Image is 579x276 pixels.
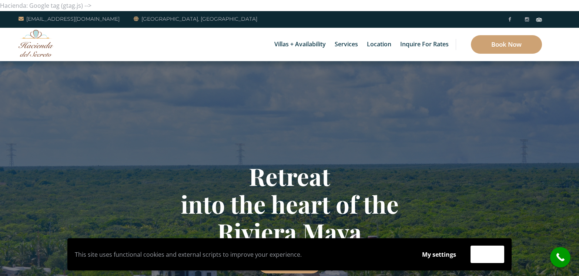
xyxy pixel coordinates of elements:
button: My settings [415,246,463,263]
a: Book Now [471,35,542,54]
img: Tripadvisor_logomark.svg [536,18,542,21]
a: Inquire for Rates [396,28,452,61]
a: Villas + Availability [271,28,329,61]
a: Services [331,28,362,61]
a: Location [363,28,395,61]
button: Accept [471,246,504,263]
p: This site uses functional cookies and external scripts to improve your experience. [75,249,408,260]
img: Awesome Logo [19,30,54,57]
a: call [550,247,570,267]
i: call [552,249,569,266]
a: [GEOGRAPHIC_DATA], [GEOGRAPHIC_DATA] [134,14,257,23]
h1: Retreat into the heart of the Riviera Maya [73,162,506,246]
a: [EMAIL_ADDRESS][DOMAIN_NAME] [19,14,120,23]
